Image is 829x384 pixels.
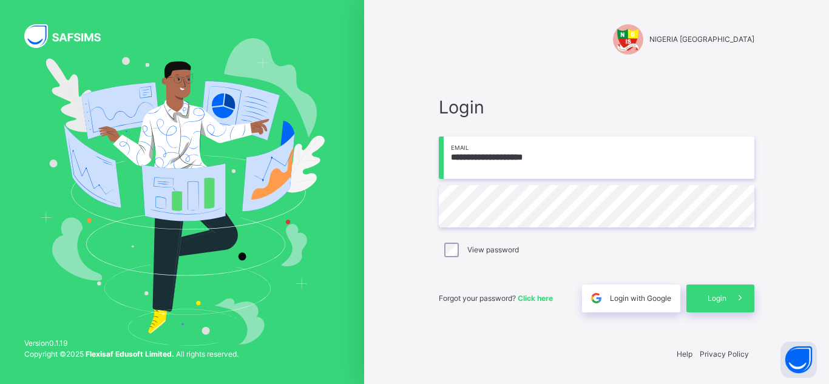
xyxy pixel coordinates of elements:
a: Privacy Policy [700,349,749,359]
a: Help [677,349,692,359]
strong: Flexisaf Edusoft Limited. [86,349,174,359]
a: Click here [518,294,553,303]
span: Version 0.1.19 [24,338,239,349]
span: Forgot your password? [439,294,553,303]
span: Login [439,94,754,120]
span: NIGERIA [GEOGRAPHIC_DATA] [649,34,754,45]
label: View password [467,244,519,255]
button: Open asap [780,342,817,378]
span: Login with Google [610,293,671,304]
span: Copyright © 2025 All rights reserved. [24,349,239,359]
img: SAFSIMS Logo [24,24,115,48]
span: Login [708,293,726,304]
img: google.396cfc9801f0270233282035f929180a.svg [589,291,603,305]
img: Hero Image [39,38,325,345]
